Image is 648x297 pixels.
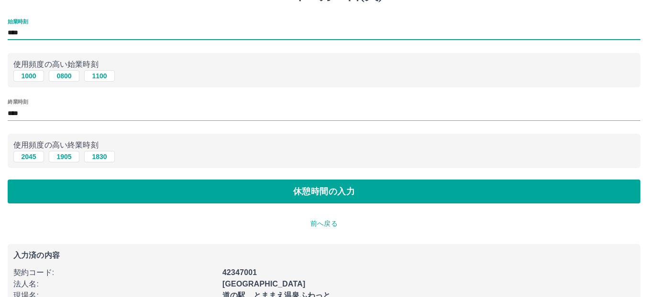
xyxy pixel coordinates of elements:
label: 終業時刻 [8,98,28,106]
button: 0800 [49,70,79,82]
button: 1000 [13,70,44,82]
p: 契約コード : [13,267,217,278]
p: 使用頻度の高い終業時刻 [13,139,635,151]
button: 2045 [13,151,44,162]
b: 42347001 [222,268,257,276]
button: 1830 [84,151,115,162]
b: [GEOGRAPHIC_DATA] [222,280,306,288]
p: 法人名 : [13,278,217,290]
p: 入力済の内容 [13,252,635,259]
button: 休憩時間の入力 [8,180,640,203]
button: 1100 [84,70,115,82]
p: 前へ戻る [8,219,640,229]
label: 始業時刻 [8,18,28,25]
button: 1905 [49,151,79,162]
p: 使用頻度の高い始業時刻 [13,59,635,70]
